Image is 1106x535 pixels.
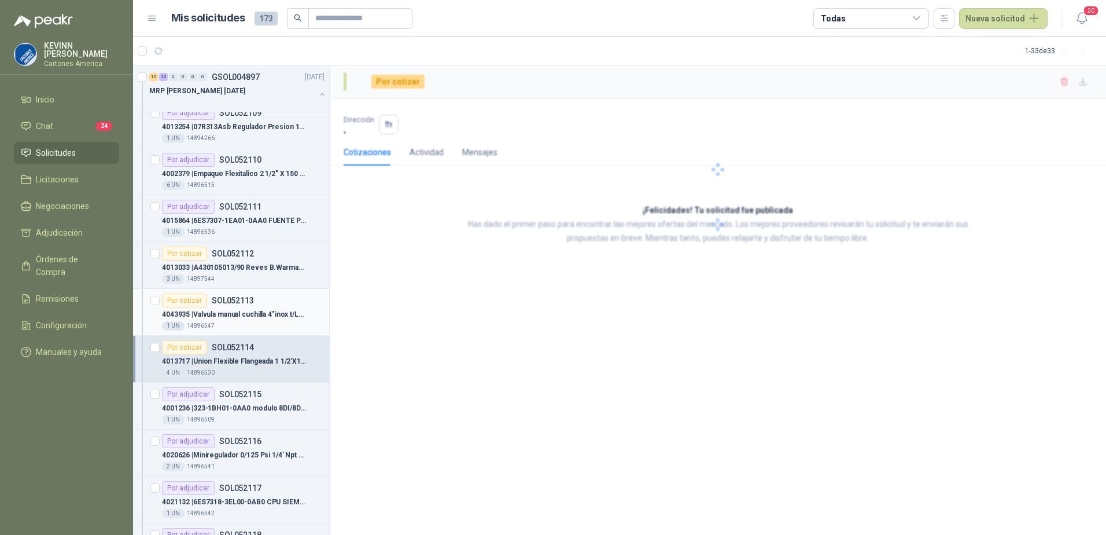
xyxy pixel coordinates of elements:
div: 2 UN [162,462,185,471]
a: Por adjudicarSOL0521104002379 |Empaque Flexitalico 2 1/2" X 150 Psi6 UN14896515 [133,148,329,195]
div: Todas [821,12,845,25]
div: 10 [149,73,158,81]
div: Por adjudicar [162,153,215,167]
a: Remisiones [14,288,119,310]
a: Inicio [14,89,119,111]
a: Solicitudes [14,142,119,164]
p: 14896536 [187,228,215,237]
p: 4013254 | 07R313Asb Regulador Presion 1/2"Parker [162,122,306,133]
p: SOL052111 [219,203,261,211]
a: Chat24 [14,115,119,137]
p: 4015864 | 6ES7307-1EA01-0AA0 FUENTE PS 307 5A [162,215,306,226]
div: Por cotizar [162,247,207,261]
p: 14897544 [187,274,215,284]
div: 0 [179,73,187,81]
p: [DATE] [305,72,325,83]
a: Negociaciones [14,195,119,217]
span: 173 [255,12,278,25]
a: Por cotizarSOL0521124013033 |A430105013/90 Reves B.Warman L Prensa5x43 UN14897544 [133,242,329,289]
div: 1 - 33 de 33 [1025,42,1092,60]
p: 14896530 [187,368,215,378]
button: Nueva solicitud [959,8,1048,29]
a: Órdenes de Compra [14,248,119,283]
p: 4021132 | 6ES7318-3EL00-0AB0 CPU SIEMENS 319 [162,497,306,508]
a: Por adjudicarSOL0521094013254 |07R313Asb Regulador Presion 1/2"Parker1 UN14894266 [133,101,329,148]
p: KEVINN [PERSON_NAME] [44,42,119,58]
div: 1 UN [162,415,185,424]
span: Manuales y ayuda [36,346,102,358]
h1: Mis solicitudes [171,10,245,27]
p: SOL052115 [219,390,261,398]
div: 6 UN [162,181,185,190]
p: SOL052116 [219,437,261,445]
p: 14896541 [187,462,215,471]
a: Por cotizarSOL0521134043935 |Valvula manual cuchilla 4"inox t/LUG Orbinox o Velan1 UN14896547 [133,289,329,336]
span: Adjudicación [36,226,83,239]
img: Logo peakr [14,14,73,28]
p: 14896515 [187,181,215,190]
div: 3 UN [162,274,185,284]
span: Licitaciones [36,173,79,186]
p: 4013717 | Union Flexible Flangeada 1 1/2'X12' [162,356,306,367]
a: Manuales y ayuda [14,341,119,363]
div: Por adjudicar [162,106,215,120]
span: Configuración [36,319,87,332]
p: 4043935 | Valvula manual cuchilla 4"inox t/LUG Orbinox o Velan [162,309,306,320]
div: 4 UN [162,368,185,378]
p: SOL052112 [212,250,254,258]
p: SOL052114 [212,343,254,351]
div: Por adjudicar [162,481,215,495]
p: 4002379 | Empaque Flexitalico 2 1/2" X 150 Psi [162,168,306,179]
span: search [294,14,302,22]
div: Por adjudicar [162,200,215,214]
a: Adjudicación [14,222,119,244]
button: 20 [1071,8,1092,29]
div: 1 UN [162,134,185,143]
span: 24 [96,122,112,131]
div: Por adjudicar [162,387,215,401]
div: Por adjudicar [162,434,215,448]
div: 1 UN [162,509,185,518]
div: 1 UN [162,228,185,237]
p: SOL052117 [219,484,261,492]
span: Chat [36,120,53,133]
div: Por cotizar [162,294,207,307]
a: Por adjudicarSOL0521164020626 |Miniregulador 0/125 Psi 1/4' Npt Watts2 UN14896541 [133,430,329,477]
p: MRP [PERSON_NAME] [DATE] [149,86,245,97]
img: Company Logo [14,43,36,65]
span: Negociaciones [36,200,89,212]
span: Órdenes de Compra [36,253,108,279]
p: 4013033 | A430105013/90 Reves B.Warman L Prensa5x4 [162,262,306,273]
p: 4020626 | Miniregulador 0/125 Psi 1/4' Npt Watts [162,450,306,461]
div: 1 UN [162,321,185,331]
div: 0 [189,73,197,81]
p: 14896542 [187,509,215,518]
p: 4001236 | 323-1BH01-0AA0 modulo 8DI/8DO *24 VDC [162,403,306,414]
div: 23 [159,73,168,81]
p: SOL052113 [212,296,254,305]
p: SOL052110 [219,156,261,164]
p: GSOL004897 [212,73,260,81]
span: Solicitudes [36,146,76,159]
a: Licitaciones [14,168,119,190]
a: 10 23 0 0 0 0 GSOL004897[DATE] MRP [PERSON_NAME] [DATE] [149,70,327,107]
p: 14894266 [187,134,215,143]
p: Cartones America [44,60,119,67]
a: Por cotizarSOL0521144013717 |Union Flexible Flangeada 1 1/2'X12'4 UN14896530 [133,336,329,383]
div: 0 [169,73,178,81]
span: Inicio [36,93,54,106]
div: Por cotizar [162,340,207,354]
p: 14896547 [187,321,215,331]
p: SOL052109 [219,109,261,117]
a: Por adjudicarSOL0521154001236 |323-1BH01-0AA0 modulo 8DI/8DO *24 VDC1 UN14896509 [133,383,329,430]
a: Por adjudicarSOL0521114015864 |6ES7307-1EA01-0AA0 FUENTE PS 307 5A1 UN14896536 [133,195,329,242]
a: Configuración [14,314,119,336]
a: Por adjudicarSOL0521174021132 |6ES7318-3EL00-0AB0 CPU SIEMENS 3191 UN14896542 [133,477,329,523]
p: 14896509 [187,415,215,424]
span: Remisiones [36,292,79,305]
span: 20 [1083,5,1099,16]
div: 0 [198,73,207,81]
